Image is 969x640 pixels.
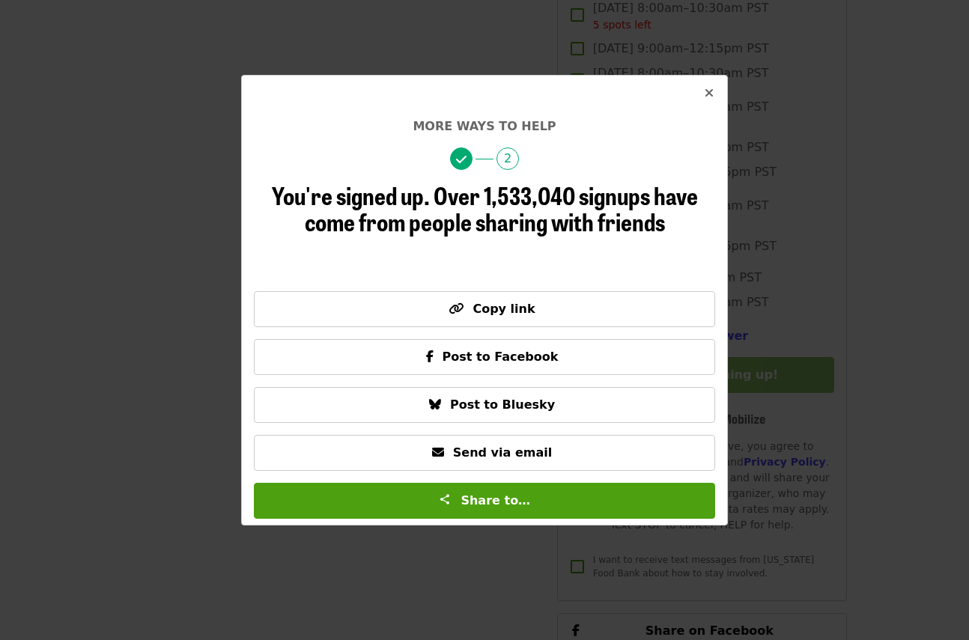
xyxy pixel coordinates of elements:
button: Close [691,76,727,112]
button: Send via email [254,435,715,471]
button: Copy link [254,291,715,327]
button: Post to Facebook [254,339,715,375]
span: You're signed up. [272,177,430,213]
span: Over 1,533,040 signups have come from people sharing with friends [305,177,698,239]
img: Share [439,493,451,505]
i: facebook-f icon [426,350,434,364]
i: envelope icon [432,445,444,460]
span: More ways to help [413,119,556,133]
i: bluesky icon [429,397,441,412]
i: link icon [449,302,464,316]
button: Share to… [254,483,715,519]
i: check icon [456,153,467,167]
span: Post to Bluesky [450,397,555,412]
button: Post to Bluesky [254,387,715,423]
span: Send via email [453,445,552,460]
i: times icon [705,86,714,100]
span: Share to… [461,493,530,508]
span: Post to Facebook [443,350,559,364]
span: 2 [496,147,519,170]
span: Copy link [473,302,535,316]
